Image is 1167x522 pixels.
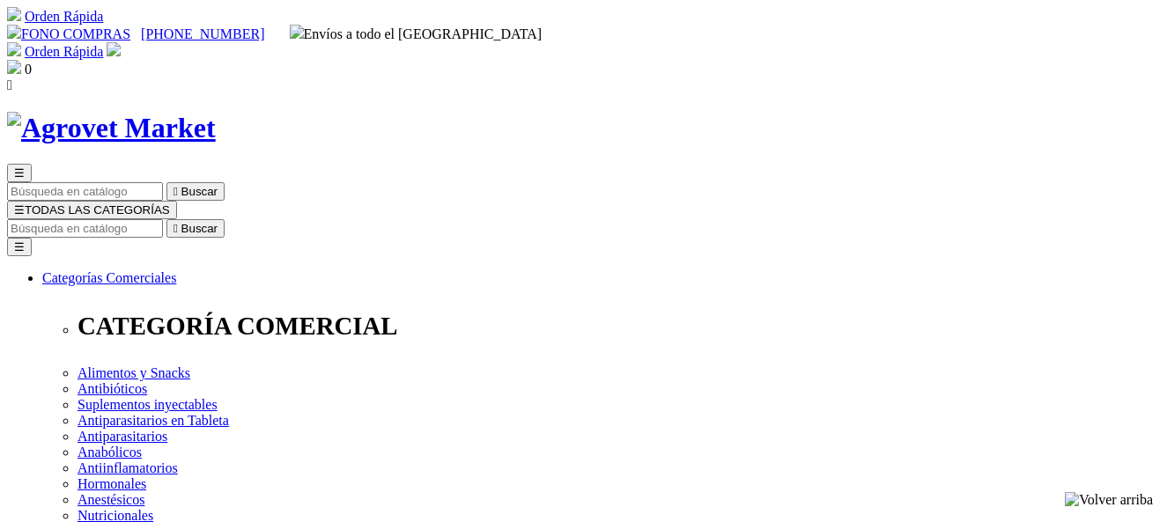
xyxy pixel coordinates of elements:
[14,203,25,217] span: ☰
[42,270,176,285] a: Categorías Comerciales
[78,413,229,428] a: Antiparasitarios en Tableta
[7,238,32,256] button: ☰
[166,219,225,238] button:  Buscar
[7,26,130,41] a: FONO COMPRAS
[7,164,32,182] button: ☰
[1065,492,1153,508] img: Volver arriba
[174,185,178,198] i: 
[7,42,21,56] img: shopping-cart.svg
[78,476,146,491] a: Hormonales
[78,365,190,380] a: Alimentos y Snacks
[290,25,304,39] img: delivery-truck.svg
[166,182,225,201] button:  Buscar
[78,397,218,412] a: Suplementos inyectables
[7,182,163,201] input: Buscar
[25,44,103,59] a: Orden Rápida
[290,26,543,41] span: Envíos a todo el [GEOGRAPHIC_DATA]
[78,381,147,396] a: Antibióticos
[7,25,21,39] img: phone.svg
[25,62,32,77] span: 0
[14,166,25,180] span: ☰
[25,9,103,24] a: Orden Rápida
[78,445,142,460] a: Anabólicos
[181,222,218,235] span: Buscar
[7,77,12,92] i: 
[7,219,163,238] input: Buscar
[78,460,178,475] a: Antiinflamatorios
[78,312,1160,341] p: CATEGORÍA COMERCIAL
[7,201,177,219] button: ☰TODAS LAS CATEGORÍAS
[141,26,264,41] a: [PHONE_NUMBER]
[7,112,216,144] img: Agrovet Market
[107,42,121,56] img: user.svg
[181,185,218,198] span: Buscar
[7,60,21,74] img: shopping-bag.svg
[78,492,144,507] a: Anestésicos
[174,222,178,235] i: 
[78,429,167,444] a: Antiparasitarios
[107,44,121,59] a: Acceda a su cuenta de cliente
[7,7,21,21] img: shopping-cart.svg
